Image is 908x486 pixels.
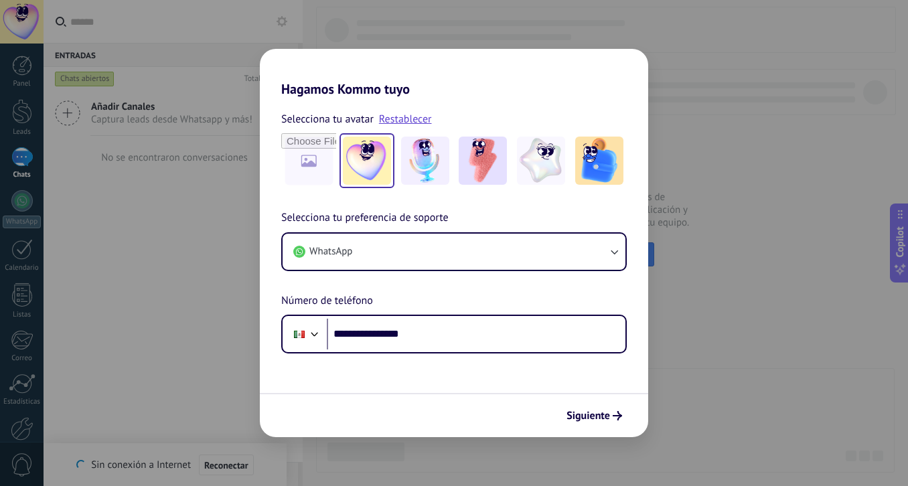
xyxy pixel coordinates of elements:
span: Selecciona tu avatar [281,110,374,128]
span: Siguiente [566,411,610,420]
button: WhatsApp [283,234,625,270]
h2: Hagamos Kommo tuyo [260,49,648,97]
img: -1.jpeg [343,137,391,185]
img: -5.jpeg [575,137,623,185]
span: WhatsApp [309,245,352,258]
img: -4.jpeg [517,137,565,185]
span: Selecciona tu preferencia de soporte [281,210,449,227]
button: Siguiente [560,404,628,427]
a: Restablecer [379,112,432,126]
span: Número de teléfono [281,293,373,310]
div: Mexico: + 52 [287,320,312,348]
img: -2.jpeg [401,137,449,185]
img: -3.jpeg [459,137,507,185]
